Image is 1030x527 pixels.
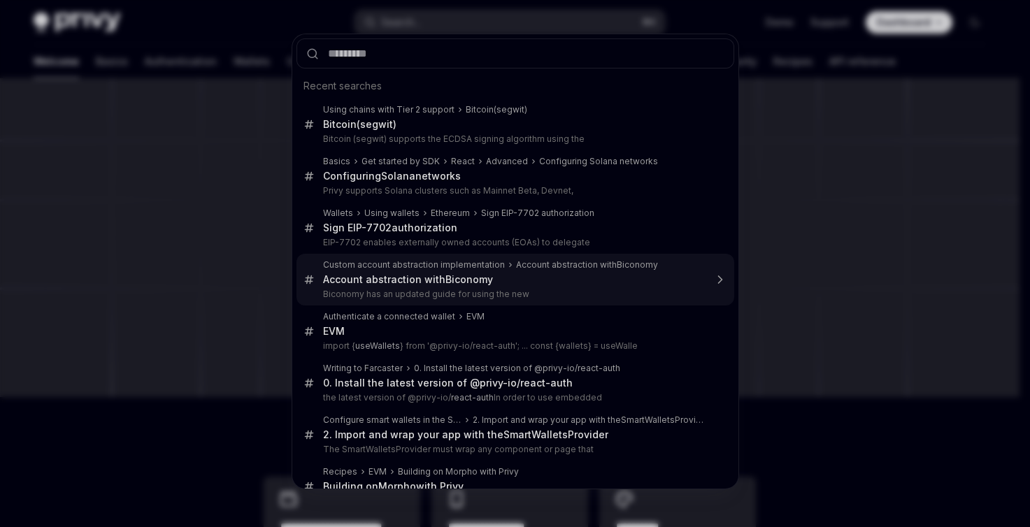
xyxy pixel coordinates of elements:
span: Recent searches [303,79,382,93]
div: Advanced [486,156,528,167]
div: Recipes [323,466,357,477]
b: SmartWallet [621,414,670,425]
div: EVM [323,325,345,338]
div: Using chains with Tier 2 support [323,104,455,115]
div: Sign EIP-7702 authorization [481,208,594,219]
b: useWallets [355,340,400,351]
div: Custom account abstraction implementation [323,259,505,270]
p: Biconomy has an updated guide for using the new [323,289,705,300]
div: 0. Install the latest version of @privy-io/ [323,377,573,389]
p: The SmartWalletsProvider must wrap any component or page that [323,444,705,455]
div: Configuring Solana networks [539,156,658,167]
div: Account abstraction with my [516,259,658,270]
div: Account abstraction with my [323,273,493,286]
p: import { } from '@privy-io/react-auth'; ... const {wallets} = useWalle [323,340,705,352]
b: 7702 [366,222,392,233]
b: Bicono [617,259,645,270]
div: Using wallets [364,208,420,219]
div: (segwit) [323,118,396,131]
div: 2. Import and wrap your app with the sProvider [473,414,704,426]
div: Ethereum [431,208,470,219]
div: 2. Import and wrap your app with the sProvider [323,428,608,441]
div: Building on with Privy [323,480,464,493]
b: Solana [381,170,415,182]
b: react-auth [520,377,573,389]
b: Morpho [378,480,416,492]
b: Bitcoin [466,104,494,115]
div: React [451,156,475,167]
div: Basics [323,156,350,167]
div: EVM [369,466,387,477]
div: Configure smart wallets in the SDK [323,414,462,426]
div: Wallets [323,208,353,219]
div: (segwit) [466,104,527,115]
div: Configuring networks [323,170,461,182]
div: Writing to Farcaster [323,363,403,374]
b: Bicono [445,273,479,285]
b: react-auth [451,392,494,403]
p: Privy supports Solana clusters such as Mainnet Beta, Devnet, [323,185,705,196]
div: Authenticate a connected wallet [323,311,455,322]
div: Get started by SDK [362,156,440,167]
div: EVM [466,311,485,322]
b: SmartWallet [503,428,562,440]
b: react-auth [578,363,620,373]
div: Sign EIP- authorization [323,222,457,234]
div: 0. Install the latest version of @privy-io/ [414,363,620,374]
p: EIP-7702 enables externally owned accounts (EOAs) to delegate [323,237,705,248]
p: the latest version of @privy-io/ In order to use embedded [323,392,705,403]
b: Bitcoin [323,118,357,130]
p: Bitcoin (segwit) supports the ECDSA signing algorithm using the [323,133,705,145]
div: Building on Morpho with Privy [398,466,519,477]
